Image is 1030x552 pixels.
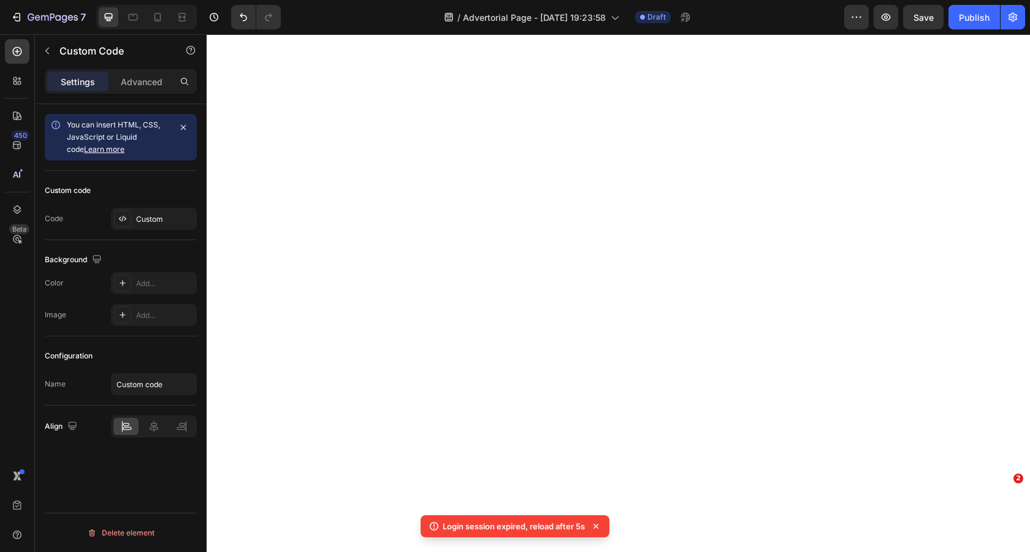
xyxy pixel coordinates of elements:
div: 450 [12,130,29,140]
p: Settings [61,75,95,88]
p: Custom Code [59,43,164,58]
div: Image [45,309,66,320]
button: 7 [5,5,91,29]
button: Delete element [45,523,197,543]
span: / [457,11,460,24]
div: Configuration [45,350,93,361]
div: Color [45,278,64,289]
button: Publish [948,5,1000,29]
div: Beta [9,224,29,234]
div: Custom [136,214,194,225]
div: Align [45,418,80,435]
div: Undo/Redo [231,5,281,29]
span: Advertorial Page - [DATE] 19:23:58 [463,11,606,24]
span: Save [914,12,934,23]
span: 2 [1013,474,1023,483]
button: Save [903,5,944,29]
p: Advanced [121,75,162,88]
iframe: To enrich screen reader interactions, please activate Accessibility in Grammarly extension settings [207,34,1030,552]
div: Name [45,379,66,390]
p: Login session expired, reload after 5s [443,520,585,532]
div: Add... [136,278,194,289]
div: Publish [959,11,990,24]
div: Add... [136,310,194,321]
p: 7 [80,10,86,25]
div: Delete element [87,526,154,540]
div: Code [45,213,63,224]
a: Learn more [84,145,124,154]
span: Draft [647,12,666,23]
div: Background [45,252,104,268]
iframe: Intercom live chat [988,492,1018,521]
span: You can insert HTML, CSS, JavaScript or Liquid code [67,120,160,154]
div: Custom code [45,185,91,196]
